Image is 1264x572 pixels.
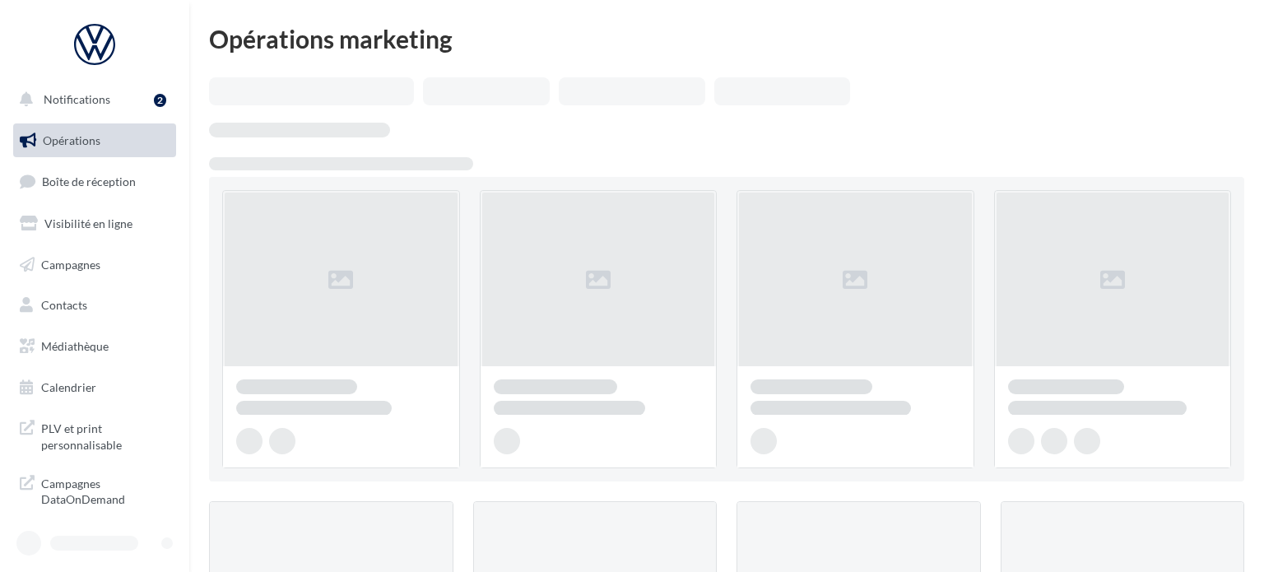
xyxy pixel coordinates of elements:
span: Boîte de réception [42,174,136,188]
span: Campagnes [41,257,100,271]
span: Calendrier [41,380,96,394]
a: Opérations [10,123,179,158]
a: Visibilité en ligne [10,207,179,241]
a: Campagnes DataOnDemand [10,466,179,514]
a: PLV et print personnalisable [10,411,179,459]
a: Médiathèque [10,329,179,364]
a: Contacts [10,288,179,323]
span: Contacts [41,298,87,312]
div: Opérations marketing [209,26,1244,51]
span: PLV et print personnalisable [41,417,170,453]
a: Campagnes [10,248,179,282]
span: Opérations [43,133,100,147]
span: Notifications [44,92,110,106]
a: Calendrier [10,370,179,405]
div: 2 [154,94,166,107]
span: Médiathèque [41,339,109,353]
button: Notifications 2 [10,82,173,117]
a: Boîte de réception [10,164,179,199]
span: Visibilité en ligne [44,216,132,230]
span: Campagnes DataOnDemand [41,472,170,508]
